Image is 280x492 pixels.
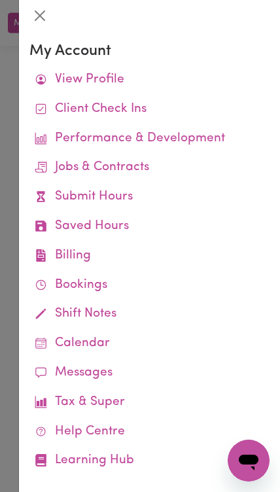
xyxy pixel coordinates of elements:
[29,124,270,154] a: Performance & Development
[29,5,50,26] button: Close
[29,241,270,271] a: Billing
[29,212,270,241] a: Saved Hours
[29,359,270,388] a: Messages
[29,183,270,212] a: Submit Hours
[29,300,270,329] a: Shift Notes
[29,446,270,476] a: Learning Hub
[29,271,270,300] a: Bookings
[29,65,270,95] a: View Profile
[29,388,270,417] a: Tax & Super
[228,440,270,482] iframe: Button to launch messaging window
[29,329,270,359] a: Calendar
[29,153,270,183] a: Jobs & Contracts
[29,417,270,447] a: Help Centre
[29,42,270,60] h3: My Account
[29,95,270,124] a: Client Check Ins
